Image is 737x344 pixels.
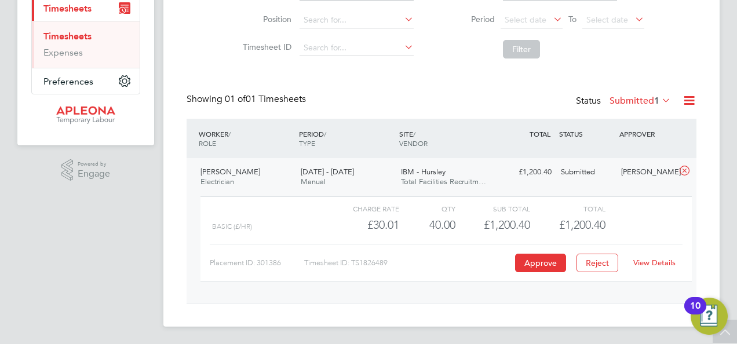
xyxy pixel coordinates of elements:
div: Submitted [556,163,616,182]
span: 01 Timesheets [225,93,306,105]
a: Go to home page [31,106,140,125]
span: Total Facilities Recruitm… [401,177,486,186]
button: Approve [515,254,566,272]
label: Position [239,14,291,24]
button: Filter [503,40,540,58]
div: APPROVER [616,123,677,144]
span: 1 [654,95,659,107]
span: £1,200.40 [559,218,605,232]
button: Preferences [32,68,140,94]
input: Search for... [300,40,414,56]
div: Sub Total [455,202,530,215]
img: apleona-logo-retina.png [56,106,115,125]
div: Status [576,93,673,109]
span: Preferences [43,76,93,87]
span: [PERSON_NAME] [200,167,260,177]
div: £30.01 [324,215,399,235]
div: Showing [187,93,308,105]
div: QTY [399,202,455,215]
div: WORKER [196,123,296,153]
button: Reject [577,254,618,272]
span: Basic (£/HR) [212,222,252,230]
span: TOTAL [530,129,550,138]
a: View Details [633,258,676,268]
span: Electrician [200,177,234,186]
span: [DATE] - [DATE] [301,167,354,177]
span: Powered by [78,159,110,169]
a: Expenses [43,47,83,58]
div: Timesheets [32,21,140,68]
input: Search for... [300,12,414,28]
div: 40.00 [399,215,455,235]
span: Select date [586,14,628,25]
div: £1,200.40 [455,215,530,235]
div: STATUS [556,123,616,144]
button: Open Resource Center, 10 new notifications [691,298,728,335]
label: Period [443,14,495,24]
span: Select date [505,14,546,25]
label: Timesheet ID [239,42,291,52]
label: Submitted [610,95,671,107]
div: Placement ID: 301386 [210,254,304,272]
span: / [324,129,326,138]
div: SITE [396,123,497,153]
div: PERIOD [296,123,396,153]
a: Timesheets [43,31,92,42]
span: VENDOR [399,138,428,148]
span: TYPE [299,138,315,148]
a: Powered byEngage [61,159,111,181]
div: Total [530,202,605,215]
div: Charge rate [324,202,399,215]
span: / [228,129,231,138]
div: £1,200.40 [496,163,556,182]
span: Timesheets [43,3,92,14]
span: Engage [78,169,110,179]
span: / [413,129,415,138]
div: Timesheet ID: TS1826489 [304,254,512,272]
span: To [565,12,580,27]
div: [PERSON_NAME] [616,163,677,182]
span: IBM - Hursley [401,167,446,177]
span: 01 of [225,93,246,105]
span: ROLE [199,138,216,148]
div: 10 [690,306,700,321]
span: Manual [301,177,326,186]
